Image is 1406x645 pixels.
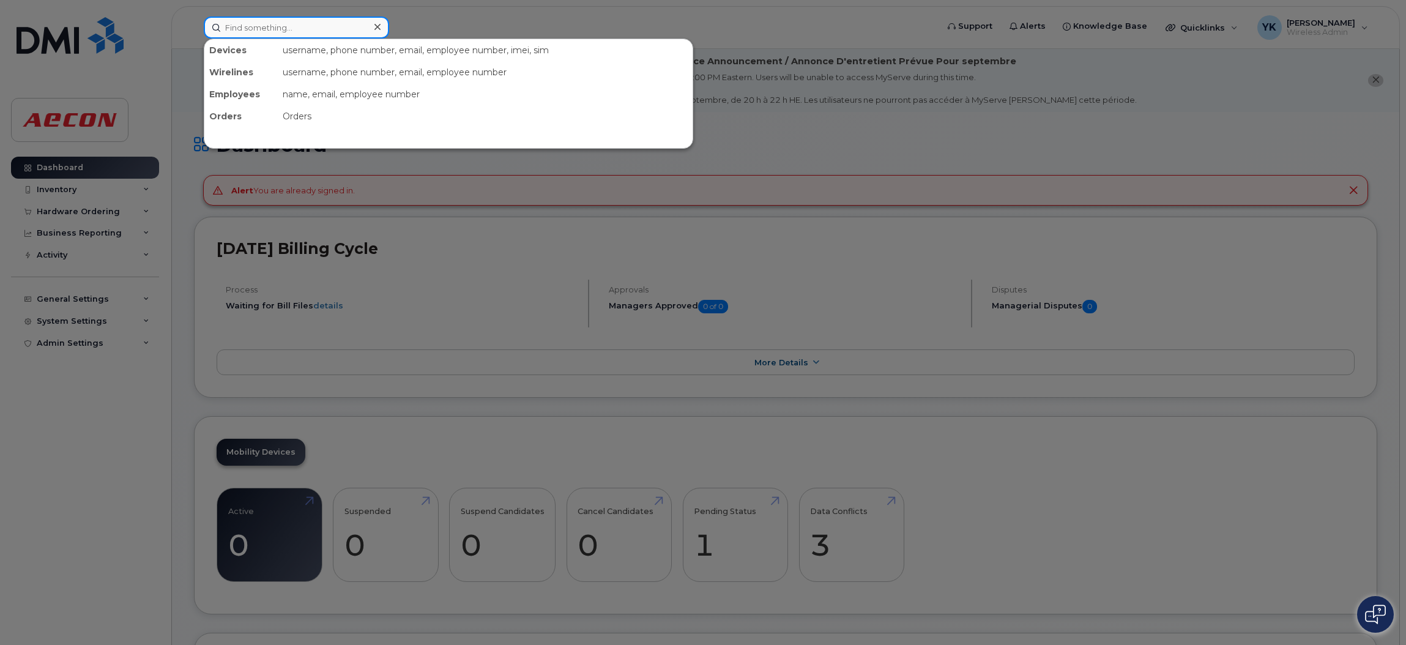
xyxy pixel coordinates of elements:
img: Open chat [1365,605,1386,624]
div: Orders [204,105,278,127]
div: name, email, employee number [278,83,693,105]
div: username, phone number, email, employee number, imei, sim [278,39,693,61]
div: username, phone number, email, employee number [278,61,693,83]
div: Wirelines [204,61,278,83]
div: Orders [278,105,693,127]
div: Devices [204,39,278,61]
div: Employees [204,83,278,105]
